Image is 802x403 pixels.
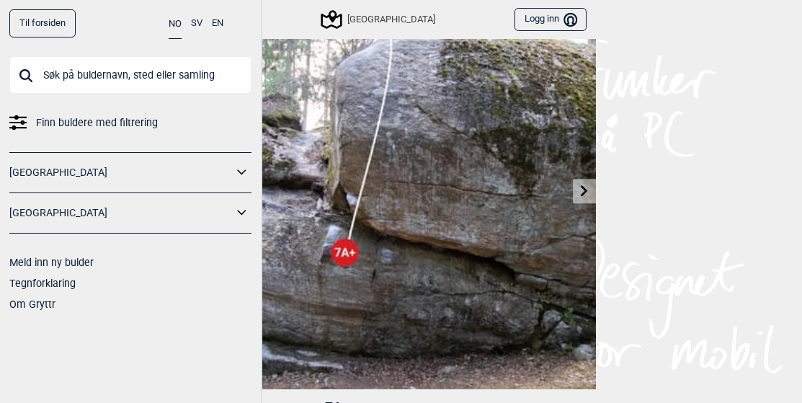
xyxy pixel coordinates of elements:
[9,298,55,310] a: Om Gryttr
[323,11,435,28] div: [GEOGRAPHIC_DATA]
[36,112,158,133] span: Finn buldere med filtrering
[9,56,251,94] input: Søk på buldernavn, sted eller samling
[514,8,586,32] button: Logg inn
[191,9,202,37] button: SV
[9,112,251,133] a: Finn buldere med filtrering
[9,9,76,37] a: Til forsiden
[9,257,94,268] a: Meld inn ny bulder
[9,203,233,223] a: [GEOGRAPHIC_DATA]
[9,278,76,289] a: Tegnforklaring
[169,9,182,39] button: NO
[9,162,233,183] a: [GEOGRAPHIC_DATA]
